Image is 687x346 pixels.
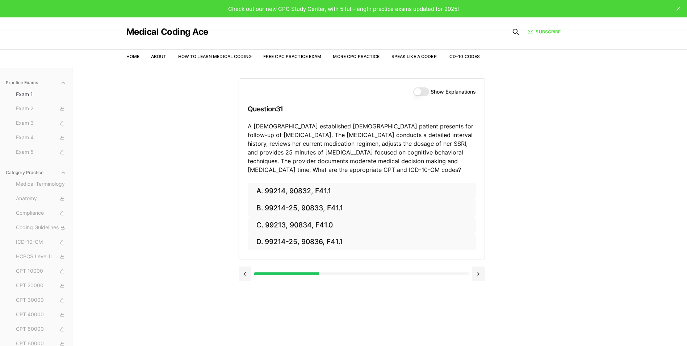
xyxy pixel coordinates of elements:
a: How to Learn Medical Coding [178,54,252,59]
span: CPT 50000 [16,325,66,333]
a: Medical Coding Ace [126,28,208,36]
button: D. 99214-25, 90836, F41.1 [248,234,476,251]
button: Practice Exams [3,77,69,88]
a: Speak Like a Coder [391,54,437,59]
a: About [151,54,167,59]
span: CPT 30000 [16,296,66,304]
span: CPT 40000 [16,311,66,319]
button: HCPCS Level II [13,251,69,263]
button: CPT 30000 [13,294,69,306]
button: C. 99213, 90834, F41.0 [248,217,476,234]
span: Exam 3 [16,119,66,127]
a: More CPC Practice [333,54,380,59]
button: A. 99214, 90832, F41.1 [248,183,476,200]
button: ICD-10-CM [13,236,69,248]
label: Show Explanations [431,89,476,94]
span: Exam 1 [16,91,66,98]
button: B. 99214-25, 90833, F41.1 [248,200,476,217]
span: Exam 2 [16,105,66,113]
button: Exam 1 [13,88,69,100]
a: ICD-10 Codes [448,54,480,59]
span: Check out our new CPC Study Center, with 5 full-length practice exams updated for 2025! [228,5,459,12]
button: Exam 2 [13,103,69,115]
button: Exam 5 [13,147,69,158]
button: Coding Guidelines [13,222,69,234]
span: Exam 4 [16,134,66,142]
p: A [DEMOGRAPHIC_DATA] established [DEMOGRAPHIC_DATA] patient presents for follow-up of [MEDICAL_DA... [248,122,476,174]
button: CPT 50000 [13,324,69,335]
span: CPT 10000 [16,267,66,275]
button: Compliance [13,207,69,219]
span: Coding Guidelines [16,224,66,232]
button: CPT 10000 [13,265,69,277]
span: CPT 20000 [16,282,66,290]
span: Exam 5 [16,148,66,156]
button: Anatomy [13,193,69,205]
a: Home [126,54,139,59]
button: Category Practice [3,167,69,178]
button: Exam 3 [13,118,69,129]
button: CPT 40000 [13,309,69,321]
button: CPT 20000 [13,280,69,292]
a: Subscribe [528,29,561,35]
span: Anatomy [16,195,66,203]
button: close [673,3,684,15]
a: Free CPC Practice Exam [263,54,322,59]
button: Medical Terminology [13,178,69,190]
button: Exam 4 [13,132,69,144]
span: Medical Terminology [16,180,66,188]
h3: Question 31 [248,98,476,120]
span: ICD-10-CM [16,238,66,246]
span: Compliance [16,209,66,217]
span: HCPCS Level II [16,253,66,261]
